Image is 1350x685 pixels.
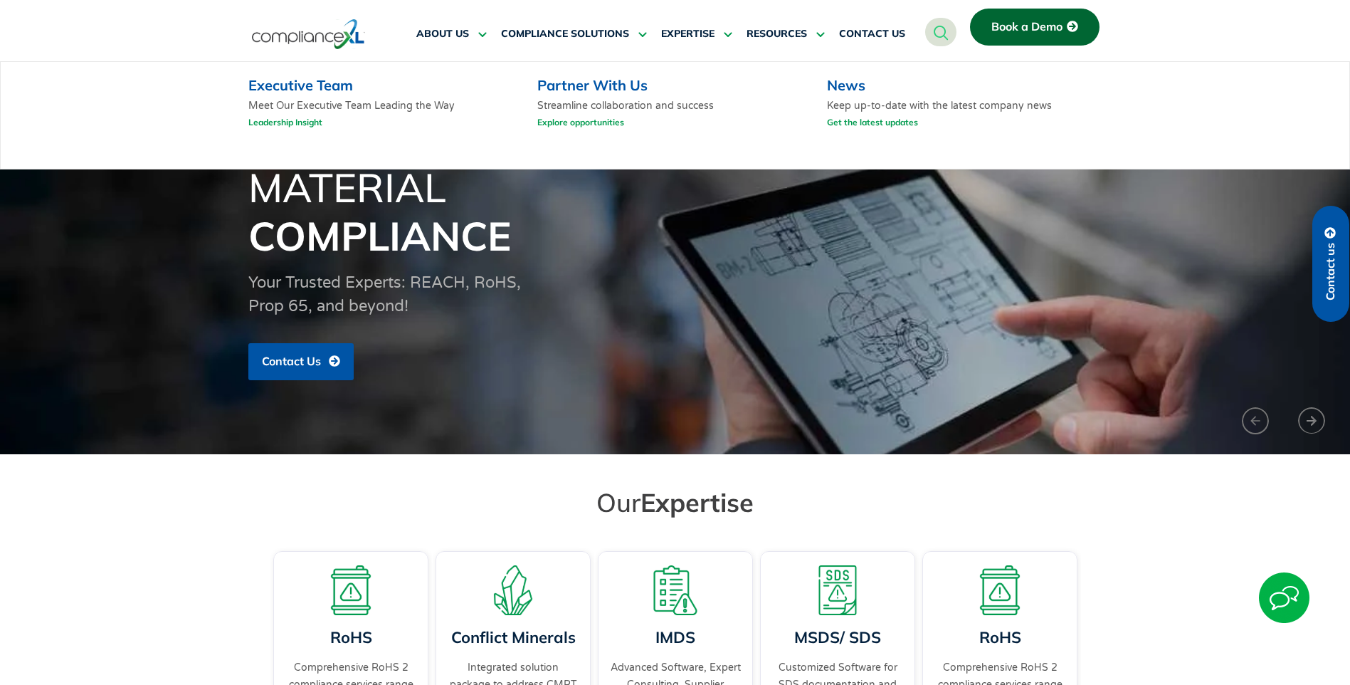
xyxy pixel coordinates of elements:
[655,627,695,647] a: IMDS
[839,17,905,51] a: CONTACT US
[537,113,624,131] a: Explore opportunities
[827,99,1097,135] p: Keep up-to-date with the latest company news
[975,565,1025,615] img: A board with a warning sign
[661,28,714,41] span: EXPERTISE
[747,28,807,41] span: RESOURCES
[827,113,918,131] a: Get the latest updates
[794,627,881,647] a: MSDS/ SDS
[501,17,647,51] a: COMPLIANCE SOLUTIONS
[1312,206,1349,322] a: Contact us
[450,627,575,647] a: Conflict Minerals
[248,163,1102,260] h1: Material
[488,565,538,615] img: A representation of minerals
[970,9,1099,46] a: Book a Demo
[827,76,865,94] a: News
[262,355,321,368] span: Contact Us
[252,18,365,51] img: logo-one.svg
[1324,243,1337,300] span: Contact us
[416,28,469,41] span: ABOUT US
[248,99,518,135] p: Meet Our Executive Team Leading the Way
[277,486,1074,518] h2: Our
[1259,572,1309,623] img: Start Chat
[813,565,863,615] img: A warning board with SDS displaying
[650,565,700,615] img: A list board with a warning
[839,28,905,41] span: CONTACT US
[416,17,487,51] a: ABOUT US
[329,627,371,647] a: RoHS
[248,273,521,315] span: Your Trusted Experts: REACH, RoHS, Prop 65, and beyond!
[537,99,714,135] p: Streamline collaboration and success
[537,76,648,94] a: Partner With Us
[501,28,629,41] span: COMPLIANCE SOLUTIONS
[661,17,732,51] a: EXPERTISE
[991,21,1062,33] span: Book a Demo
[248,343,354,380] a: Contact Us
[248,113,322,131] a: Leadership Insight
[925,18,956,46] a: navsearch-button
[979,627,1021,647] a: RoHS
[248,76,353,94] a: Executive Team
[747,17,825,51] a: RESOURCES
[326,565,376,615] img: A board with a warning sign
[640,486,754,518] span: Expertise
[248,211,511,261] span: Compliance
